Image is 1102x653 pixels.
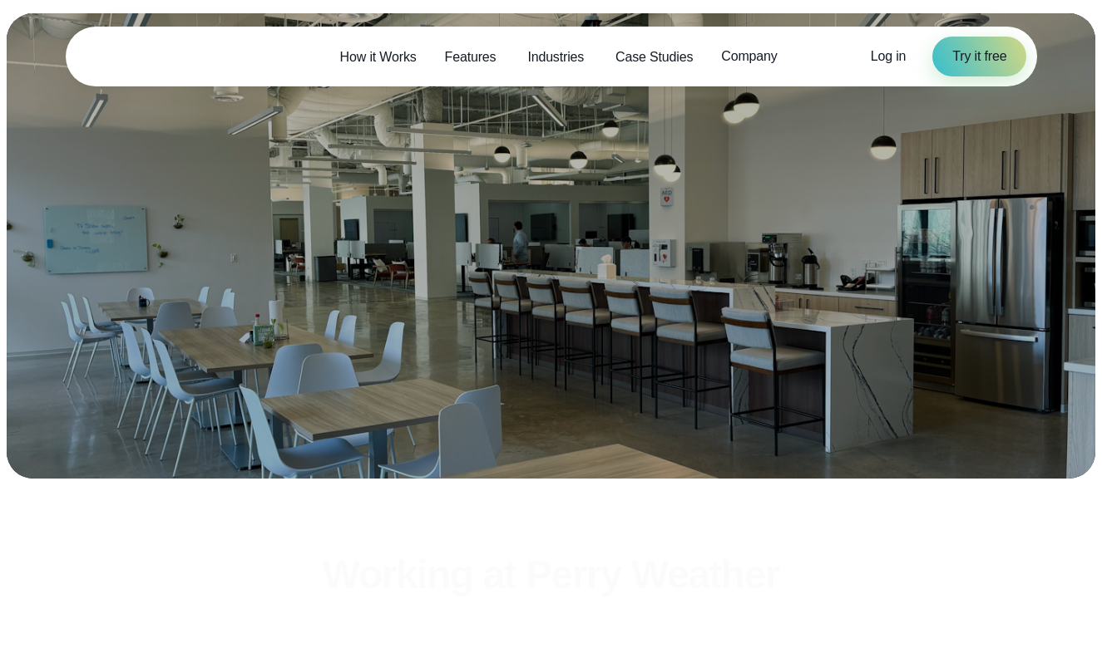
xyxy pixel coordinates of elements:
span: Features [445,47,497,67]
span: Case Studies [615,47,693,67]
a: Case Studies [601,40,707,74]
span: Company [721,47,777,66]
a: Try it free [932,37,1026,76]
span: Try it free [952,47,1006,66]
a: Log in [871,47,907,66]
span: Log in [871,49,907,63]
span: Industries [527,47,584,67]
span: How it Works [340,47,417,67]
a: How it Works [326,40,431,74]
